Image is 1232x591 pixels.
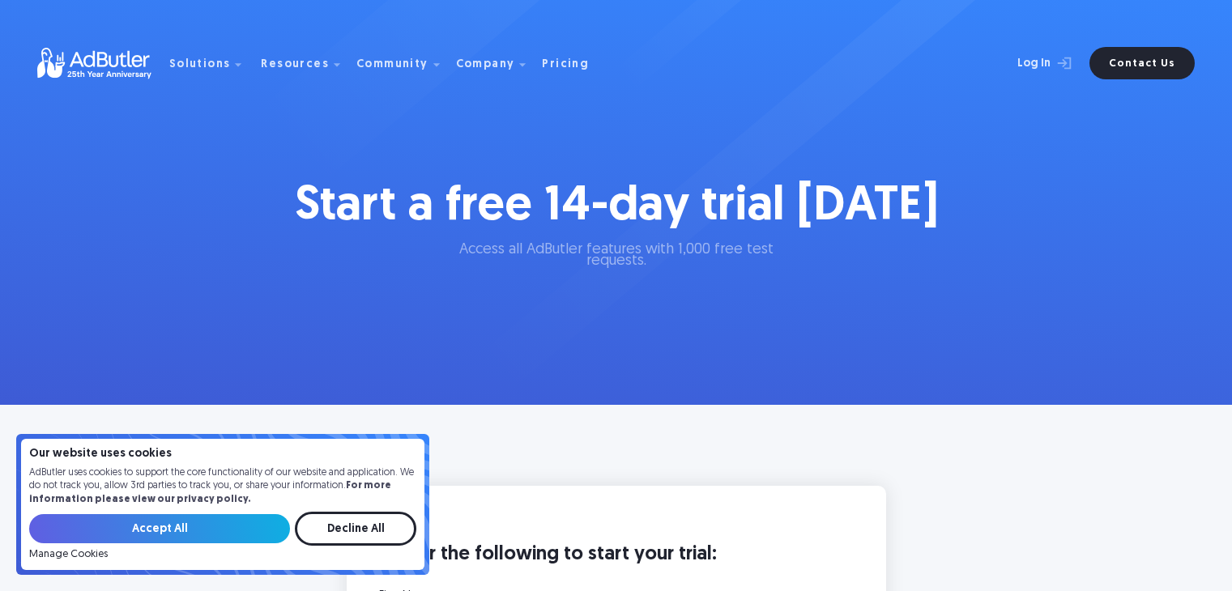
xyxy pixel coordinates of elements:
h3: Enter the following to start your trial: [379,542,854,583]
div: Company [456,59,515,70]
div: Pricing [542,59,589,70]
a: Manage Cookies [29,549,108,560]
p: Access all AdButler features with 1,000 free test requests. [434,244,799,267]
div: Company [456,37,539,89]
h4: Our website uses cookies [29,449,416,460]
div: Resources [261,37,353,89]
input: Decline All [295,512,416,546]
div: Community [356,37,453,89]
a: Log In [974,47,1080,79]
h1: Start a free 14-day trial [DATE] [289,178,944,236]
form: Email Form [29,512,416,560]
div: Solutions [169,37,255,89]
div: Resources [261,59,329,70]
a: Pricing [542,56,602,70]
div: Solutions [169,59,231,70]
input: Accept All [29,514,290,543]
a: Contact Us [1089,47,1195,79]
p: AdButler uses cookies to support the core functionality of our website and application. We do not... [29,466,416,507]
div: Community [356,59,428,70]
